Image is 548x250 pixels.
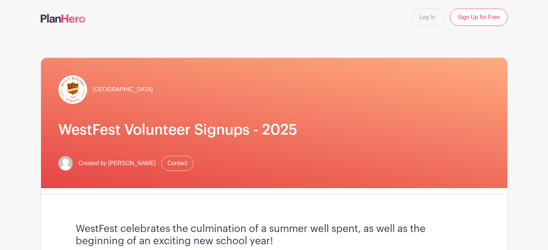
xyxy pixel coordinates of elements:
[79,159,156,168] span: Created by [PERSON_NAME]
[450,9,507,26] a: Sign Up for Free
[58,75,87,104] img: hr-logo-circle.png
[76,223,473,247] h3: WestFest celebrates the culmination of a summer well spent, as well as the beginning of an exciti...
[161,156,193,171] a: Contact
[41,14,85,23] img: logo-507f7623f17ff9eddc593b1ce0a138ce2505c220e1c5a4e2b4648c50719b7d32.svg
[410,9,444,26] a: Log In
[58,121,490,138] h1: WestFest Volunteer Signups - 2025
[58,156,73,171] img: default-ce2991bfa6775e67f084385cd625a349d9dcbb7a52a09fb2fda1e96e2d18dcdb.png
[93,85,153,94] span: [GEOGRAPHIC_DATA]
